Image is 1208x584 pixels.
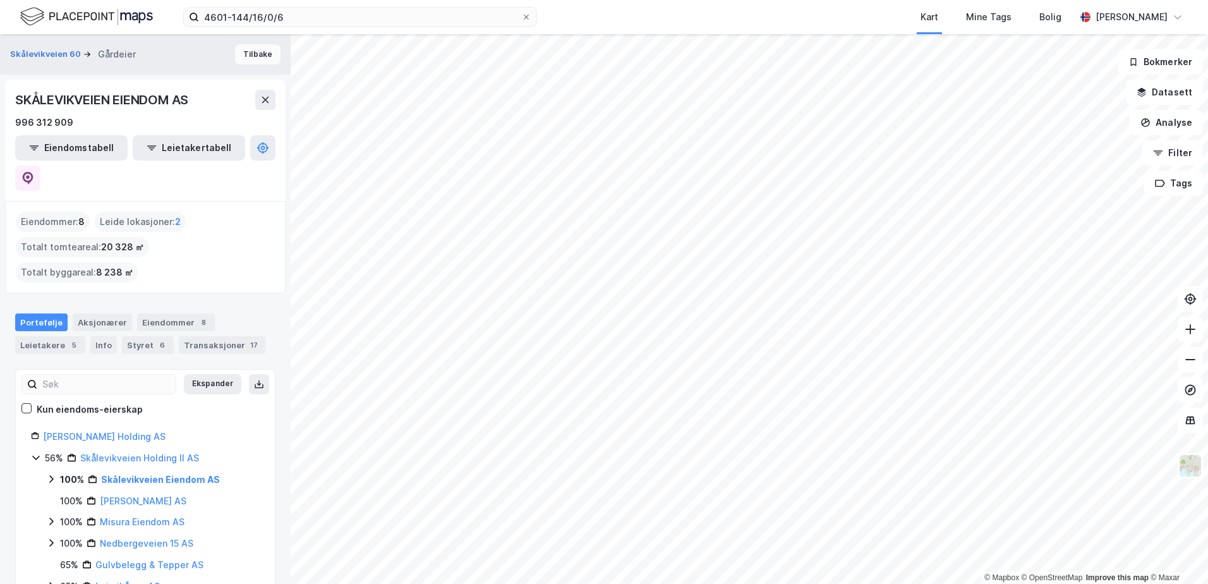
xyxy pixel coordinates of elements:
[37,402,143,417] div: Kun eiendoms-eierskap
[60,494,83,509] div: 100%
[60,536,83,551] div: 100%
[15,90,191,110] div: SKÅLEVIKVEIEN EIENDOM AS
[122,336,174,354] div: Styret
[133,135,245,161] button: Leietakertabell
[16,237,149,257] div: Totalt tomteareal :
[60,557,78,573] div: 65%
[197,316,210,329] div: 8
[68,339,80,351] div: 5
[175,214,181,229] span: 2
[15,135,128,161] button: Eiendomstabell
[20,6,153,28] img: logo.f888ab2527a4732fd821a326f86c7f29.svg
[15,336,85,354] div: Leietakere
[1144,171,1203,196] button: Tags
[80,453,199,463] a: Skålevikveien Holding II AS
[45,451,63,466] div: 56%
[1142,140,1203,166] button: Filter
[95,559,203,570] a: Gulvbelegg & Tepper AS
[984,573,1019,582] a: Mapbox
[1086,573,1149,582] a: Improve this map
[100,538,193,549] a: Nedbergeveien 15 AS
[921,9,938,25] div: Kart
[248,339,260,351] div: 17
[15,313,68,331] div: Portefølje
[16,212,90,232] div: Eiendommer :
[100,496,186,506] a: [PERSON_NAME] AS
[43,431,166,442] a: [PERSON_NAME] Holding AS
[1118,49,1203,75] button: Bokmerker
[179,336,265,354] div: Transaksjoner
[10,48,83,61] button: Skålevikveien 60
[156,339,169,351] div: 6
[1096,9,1168,25] div: [PERSON_NAME]
[98,47,136,62] div: Gårdeier
[199,8,521,27] input: Søk på adresse, matrikkel, gårdeiere, leietakere eller personer
[1178,454,1202,478] img: Z
[90,336,117,354] div: Info
[73,313,132,331] div: Aksjonærer
[966,9,1012,25] div: Mine Tags
[101,474,220,485] a: Skålevikveien Eiendom AS
[101,240,144,255] span: 20 328 ㎡
[184,374,241,394] button: Ekspander
[1126,80,1203,105] button: Datasett
[60,514,83,530] div: 100%
[60,472,84,487] div: 100%
[15,115,73,130] div: 996 312 909
[100,516,184,527] a: Misura Eiendom AS
[1130,110,1203,135] button: Analyse
[1145,523,1208,584] iframe: Chat Widget
[137,313,215,331] div: Eiendommer
[1039,9,1061,25] div: Bolig
[235,44,281,64] button: Tilbake
[1022,573,1083,582] a: OpenStreetMap
[96,265,133,280] span: 8 238 ㎡
[78,214,85,229] span: 8
[95,212,186,232] div: Leide lokasjoner :
[16,262,138,283] div: Totalt byggareal :
[37,375,176,394] input: Søk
